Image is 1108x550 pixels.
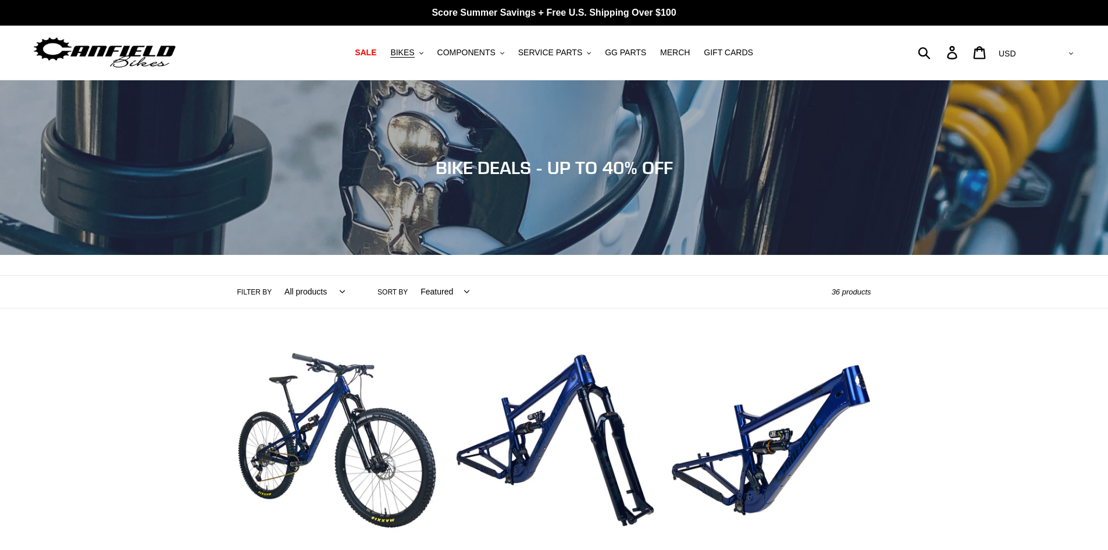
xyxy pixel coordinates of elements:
span: SALE [355,48,376,58]
button: BIKES [384,45,429,61]
a: SALE [349,45,382,61]
span: BIKE DEALS - UP TO 40% OFF [436,157,673,178]
input: Search [924,40,954,65]
a: GG PARTS [599,45,652,61]
span: COMPONENTS [437,48,496,58]
label: Filter by [237,287,272,297]
span: 36 products [832,288,871,296]
label: Sort by [377,287,408,297]
button: SERVICE PARTS [512,45,597,61]
a: GIFT CARDS [698,45,759,61]
span: GIFT CARDS [704,48,753,58]
a: MERCH [654,45,696,61]
button: COMPONENTS [432,45,510,61]
span: MERCH [660,48,690,58]
img: Canfield Bikes [32,34,177,71]
span: BIKES [390,48,414,58]
span: SERVICE PARTS [518,48,582,58]
span: GG PARTS [605,48,646,58]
